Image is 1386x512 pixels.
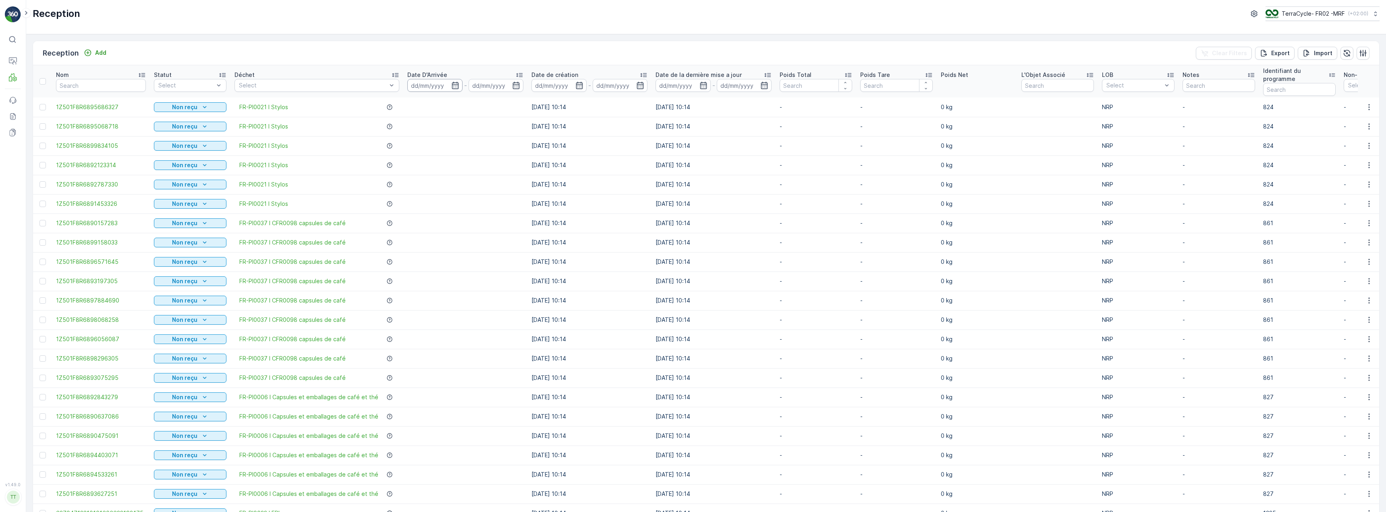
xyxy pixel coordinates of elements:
button: Non reçu [154,315,226,325]
a: 1Z501F8R6895686327 [56,103,146,111]
span: 1Z501F8R6892787330 [56,180,146,189]
td: 861 [1259,291,1340,310]
td: - [1179,407,1259,426]
a: FR-PI0037 I CFR0098 capsules de café [239,335,346,343]
td: NRP [1098,233,1179,252]
input: Search [1183,79,1255,92]
td: - [1179,214,1259,233]
div: Toggle Row Selected [39,413,46,420]
button: Non reçu [154,450,226,460]
span: FR-PI0006 I Capsules et emballages de café et thé [239,451,378,459]
td: [DATE] 10:14 [527,446,652,465]
td: - [1179,272,1259,291]
button: Non reçu [154,296,226,305]
button: Non reçu [154,431,226,441]
td: NRP [1098,155,1179,175]
td: [DATE] 10:14 [652,426,776,446]
img: logo [5,6,21,23]
div: Toggle Row Selected [39,375,46,381]
a: 1Z501F8R6899834105 [56,142,146,150]
td: NRP [1098,426,1179,446]
a: 1Z501F8R6899158033 [56,238,146,247]
td: - [1179,349,1259,368]
span: FR-PI0021 I Stylos [239,200,288,208]
td: [DATE] 10:14 [527,310,652,330]
td: [DATE] 10:14 [652,194,776,214]
p: ( +02:00 ) [1348,10,1368,17]
a: FR-PI0021 I Stylos [239,142,288,150]
a: FR-PI0006 I Capsules et emballages de café et thé [239,490,378,498]
a: 1Z501F8R6894403071 [56,451,146,459]
span: 1Z501F8R6898068258 [56,316,146,324]
td: [DATE] 10:14 [527,291,652,310]
a: FR-PI0037 I CFR0098 capsules de café [239,354,346,363]
p: Add [95,49,106,57]
td: - [1179,252,1259,272]
td: NRP [1098,388,1179,407]
span: FR-PI0037 I CFR0098 capsules de café [239,316,346,324]
td: NRP [1098,484,1179,504]
div: Toggle Row Selected [39,259,46,265]
button: Non reçu [154,122,226,131]
span: FR-PI0037 I CFR0098 capsules de café [239,277,346,285]
button: Export [1255,47,1295,60]
td: 861 [1259,214,1340,233]
td: 861 [1259,330,1340,349]
a: FR-PI0037 I CFR0098 capsules de café [239,238,346,247]
button: Non reçu [154,334,226,344]
button: Non reçu [154,276,226,286]
td: 824 [1259,97,1340,117]
div: Toggle Row Selected [39,491,46,497]
td: - [1179,484,1259,504]
span: 1Z501F8R6892843279 [56,393,146,401]
td: [DATE] 10:14 [652,349,776,368]
button: Non reçu [154,160,226,170]
a: FR-PI0006 I Capsules et emballages de café et thé [239,471,378,479]
span: 1Z501F8R6890157283 [56,219,146,227]
a: 1Z501F8R6893075295 [56,374,146,382]
a: FR-PI0037 I CFR0098 capsules de café [239,219,346,227]
p: Non reçu [172,490,197,498]
span: FR-PI0006 I Capsules et emballages de café et thé [239,413,378,421]
a: 1Z501F8R6893627251 [56,490,146,498]
a: 1Z501F8R6895068718 [56,122,146,131]
td: [DATE] 10:14 [527,272,652,291]
div: Toggle Row Selected [39,394,46,400]
td: NRP [1098,272,1179,291]
td: - [1179,310,1259,330]
td: NRP [1098,465,1179,484]
p: TerraCycle- FR02 -MRF [1282,10,1345,18]
a: 1Z501F8R6890637086 [56,413,146,421]
p: Non reçu [172,374,197,382]
a: 1Z501F8R6893197305 [56,277,146,285]
a: FR-PI0021 I Stylos [239,161,288,169]
a: 1Z501F8R6894533261 [56,471,146,479]
div: Toggle Row Selected [39,452,46,458]
span: FR-PI0006 I Capsules et emballages de café et thé [239,393,378,401]
p: Identifiant du programme [1263,67,1328,83]
span: 1Z501F8R6891453326 [56,200,146,208]
p: Non reçu [172,432,197,440]
div: Toggle Row Selected [39,297,46,304]
input: Search [1021,79,1094,92]
a: 1Z501F8R6892123314 [56,161,146,169]
span: FR-PI0021 I Stylos [239,180,288,189]
p: Reception [33,7,80,20]
span: 1Z501F8R6898296305 [56,354,146,363]
td: 824 [1259,155,1340,175]
td: NRP [1098,330,1179,349]
button: Non reçu [154,180,226,189]
td: - [1179,97,1259,117]
a: 1Z501F8R6890475091 [56,432,146,440]
td: 824 [1259,175,1340,194]
td: [DATE] 10:14 [527,349,652,368]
